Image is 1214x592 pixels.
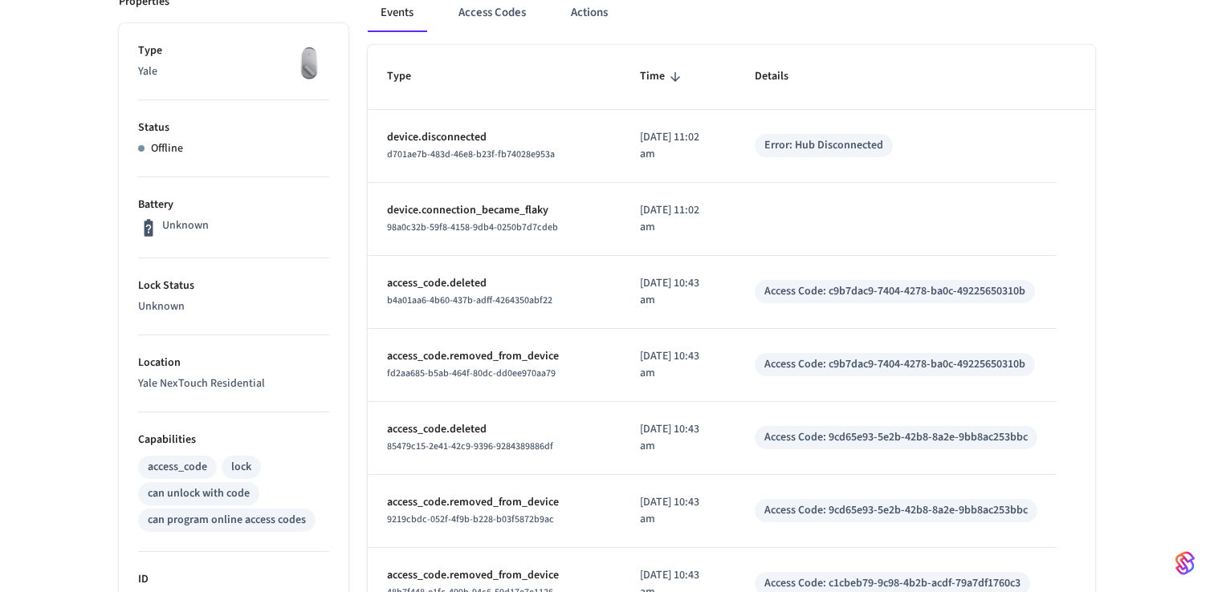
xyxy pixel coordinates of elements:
[387,494,601,511] p: access_code.removed_from_device
[640,421,716,455] p: [DATE] 10:43 am
[148,512,306,529] div: can program online access codes
[640,494,716,528] p: [DATE] 10:43 am
[387,129,601,146] p: device.disconnected
[138,120,329,136] p: Status
[138,375,329,392] p: Yale NexTouch Residential
[138,63,329,80] p: Yale
[138,571,329,588] p: ID
[289,43,329,83] img: August Wifi Smart Lock 3rd Gen, Silver, Front
[138,298,329,315] p: Unknown
[755,64,809,89] span: Details
[138,432,329,448] p: Capabilities
[387,367,556,380] span: fd2aa685-b5ab-464f-80dc-dd0ee970aa79
[162,217,209,234] p: Unknown
[764,356,1025,373] div: Access Code: c9b7dac9-7404-4278-ba0c-49225650310b
[387,294,552,307] span: b4a01aa6-4b60-437b-adff-4264350abf22
[148,485,250,502] div: can unlock with code
[387,421,601,438] p: access_code.deleted
[387,440,553,453] span: 85479c15-2e41-42c9-9396-9284389886df
[764,575,1020,592] div: Access Code: c1cbeb79-9c98-4b2b-acdf-79a7df1760c3
[764,137,883,154] div: Error: Hub Disconnected
[387,64,432,89] span: Type
[387,202,601,219] p: device.connection_became_flaky
[387,567,601,584] p: access_code.removed_from_device
[387,275,601,292] p: access_code.deleted
[764,283,1025,300] div: Access Code: c9b7dac9-7404-4278-ba0c-49225650310b
[138,355,329,371] p: Location
[387,221,558,234] span: 98a0c32b-59f8-4158-9db4-0250b7d7cdeb
[764,502,1028,519] div: Access Code: 9cd65e93-5e2b-42b8-8a2e-9bb8ac253bbc
[387,348,601,365] p: access_code.removed_from_device
[640,129,716,163] p: [DATE] 11:02 am
[640,64,686,89] span: Time
[138,197,329,213] p: Battery
[231,459,251,476] div: lock
[1175,550,1195,576] img: SeamLogoGradient.69752ec5.svg
[387,148,555,161] span: d701ae7b-483d-46e8-b23f-fb74028e953a
[387,513,554,526] span: 9219cbdc-052f-4f9b-b228-b03f5872b9ac
[148,459,207,476] div: access_code
[151,140,183,157] p: Offline
[138,278,329,294] p: Lock Status
[138,43,329,59] p: Type
[640,275,716,309] p: [DATE] 10:43 am
[764,429,1028,446] div: Access Code: 9cd65e93-5e2b-42b8-8a2e-9bb8ac253bbc
[640,202,716,236] p: [DATE] 11:02 am
[640,348,716,382] p: [DATE] 10:43 am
